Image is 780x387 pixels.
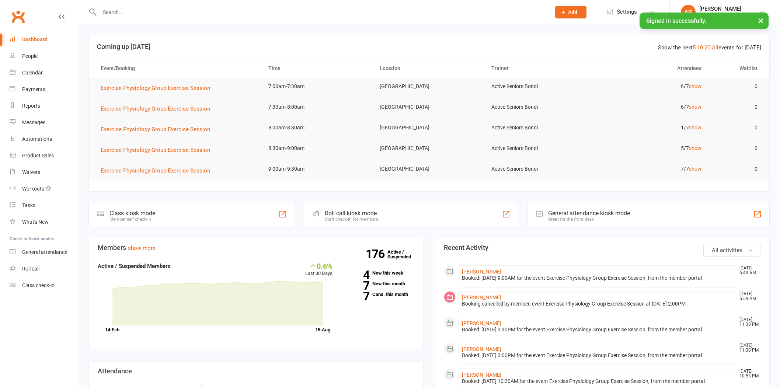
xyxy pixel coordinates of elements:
[712,247,742,254] span: All activities
[22,70,43,76] div: Calendar
[98,244,414,251] h3: Members
[596,98,708,116] td: 6/7
[596,78,708,95] td: 6/7
[22,202,35,208] div: Tasks
[97,7,546,17] input: Search...
[485,78,596,95] td: Active Seniors Bondi
[10,114,78,131] a: Messages
[485,160,596,178] td: Active Seniors Bondi
[699,6,746,12] div: [PERSON_NAME]
[485,119,596,136] td: Active Seniors Bondi
[262,59,373,78] th: Time
[736,266,760,275] time: [DATE] 6:43 AM
[101,166,215,175] button: Exercise Physiology Group Exercise Session
[22,219,49,225] div: What's New
[462,301,733,307] div: Booking cancelled by member: event Exercise Physiology Group Exercise Session at [DATE] 2:00PM
[10,181,78,197] a: Workouts
[22,186,44,192] div: Workouts
[712,44,718,51] a: All
[689,125,701,130] a: show
[22,153,54,158] div: Product Sales
[10,131,78,147] a: Automations
[689,104,701,110] a: show
[754,13,767,28] button: ×
[325,217,378,222] div: Staff check-in for members
[101,105,210,112] span: Exercise Physiology Group Exercise Session
[596,119,708,136] td: 1/7
[646,17,706,24] span: Signed in successfully.
[10,64,78,81] a: Calendar
[736,317,760,327] time: [DATE] 11:38 PM
[101,104,215,113] button: Exercise Physiology Group Exercise Session
[10,197,78,214] a: Tasks
[109,210,155,217] div: Class kiosk mode
[325,210,378,217] div: Roll call kiosk mode
[708,119,764,136] td: 0
[98,367,414,375] h3: Attendance
[22,169,40,175] div: Waivers
[9,7,27,26] a: Clubworx
[736,369,760,379] time: [DATE] 10:53 PM
[262,98,373,116] td: 7:30am-8:00am
[462,378,733,384] div: Booked: [DATE] 10:30AM for the event Exercise Physiology Group Exercise Session, from the member ...
[373,59,485,78] th: Location
[10,98,78,114] a: Reports
[94,59,262,78] th: Event/Booking
[344,291,369,302] strong: 7
[462,346,501,352] a: [PERSON_NAME]
[128,245,156,251] a: show more
[344,281,414,286] a: 7New this month
[10,164,78,181] a: Waivers
[444,244,760,251] h3: Recent Activity
[101,147,210,153] span: Exercise Physiology Group Exercise Session
[708,78,764,95] td: 0
[10,244,78,261] a: General attendance kiosk mode
[462,269,501,275] a: [PERSON_NAME]
[22,103,40,109] div: Reports
[10,261,78,277] a: Roll call
[109,217,155,222] div: Member self check-in
[22,86,45,92] div: Payments
[22,136,52,142] div: Automations
[101,146,215,154] button: Exercise Physiology Group Exercise Session
[462,320,501,326] a: [PERSON_NAME]
[708,160,764,178] td: 0
[689,145,701,151] a: show
[462,275,733,281] div: Booked: [DATE] 9:00AM for the event Exercise Physiology Group Exercise Session, from the member p...
[658,43,761,52] div: Show the next events for [DATE]
[548,217,630,222] div: Great for the front desk
[693,44,696,51] a: 5
[373,78,485,95] td: [GEOGRAPHIC_DATA]
[10,147,78,164] a: Product Sales
[10,81,78,98] a: Payments
[708,140,764,157] td: 0
[22,53,38,59] div: People
[22,282,55,288] div: Class check-in
[305,262,332,270] div: 0.6%
[462,352,733,359] div: Booked: [DATE] 3:00PM for the event Exercise Physiology Group Exercise Session, from the member p...
[462,327,733,333] div: Booked: [DATE] 3:30PM for the event Exercise Physiology Group Exercise Session, from the member p...
[462,372,501,378] a: [PERSON_NAME]
[699,12,746,19] div: Staying Active Bondi
[596,59,708,78] th: Attendees
[387,244,420,265] a: 176Active / Suspended
[97,43,761,50] h3: Coming up [DATE]
[101,85,210,91] span: Exercise Physiology Group Exercise Session
[736,343,760,353] time: [DATE] 11:38 PM
[689,83,701,89] a: show
[262,78,373,95] td: 7:00am-7:30am
[22,266,39,272] div: Roll call
[703,244,760,257] button: All activities
[485,98,596,116] td: Active Seniors Bondi
[10,277,78,294] a: Class kiosk mode
[262,140,373,157] td: 8:30am-9:00am
[344,271,414,275] a: 4New this week
[373,160,485,178] td: [GEOGRAPHIC_DATA]
[10,31,78,48] a: Dashboard
[101,126,210,133] span: Exercise Physiology Group Exercise Session
[262,119,373,136] td: 8:00am-8:30am
[98,263,171,269] strong: Active / Suspended Members
[704,44,710,51] a: 20
[262,160,373,178] td: 9:00am-9:30am
[366,248,387,259] strong: 176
